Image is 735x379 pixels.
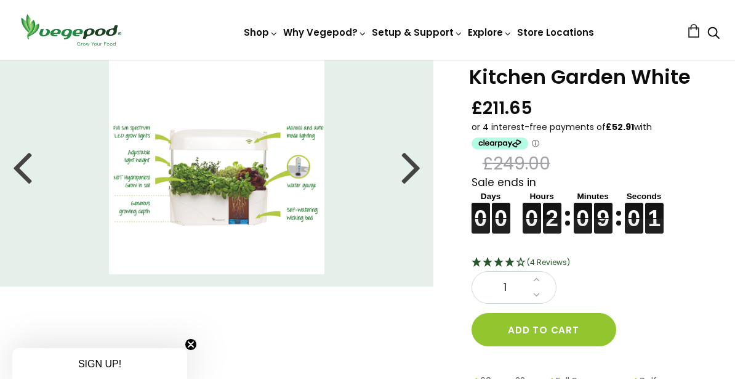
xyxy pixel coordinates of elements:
figure: 9 [594,203,612,218]
div: 4 Stars - 4 Reviews [472,255,704,271]
span: SIGN UP! [78,359,121,369]
h1: Kitchen Garden White [469,67,704,87]
figure: 0 [625,203,643,218]
figure: 1 [645,218,664,234]
a: Why Vegepod? [283,26,367,39]
figure: 0 [492,203,510,218]
span: 4 Stars - 4 Reviews [527,257,570,267]
a: Decrease quantity by 1 [529,287,544,303]
figure: 0 [472,203,490,218]
div: Sale ends in [472,175,704,234]
div: SIGN UP!Close teaser [12,348,187,379]
a: Setup & Support [372,26,463,39]
a: Search [707,28,720,41]
a: Shop [244,26,278,39]
figure: 0 [523,203,541,218]
a: Store Locations [517,26,594,39]
figure: 2 [543,203,561,218]
img: Vegepod [15,12,126,47]
span: £211.65 [472,97,532,120]
button: Close teaser [185,338,197,351]
button: Add to cart [472,313,616,346]
span: £249.00 [483,152,550,175]
span: 1 [484,280,526,296]
a: Increase quantity by 1 [529,272,544,288]
a: Explore [468,26,512,39]
figure: 0 [574,203,592,218]
img: Kitchen Garden White [109,59,324,274]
